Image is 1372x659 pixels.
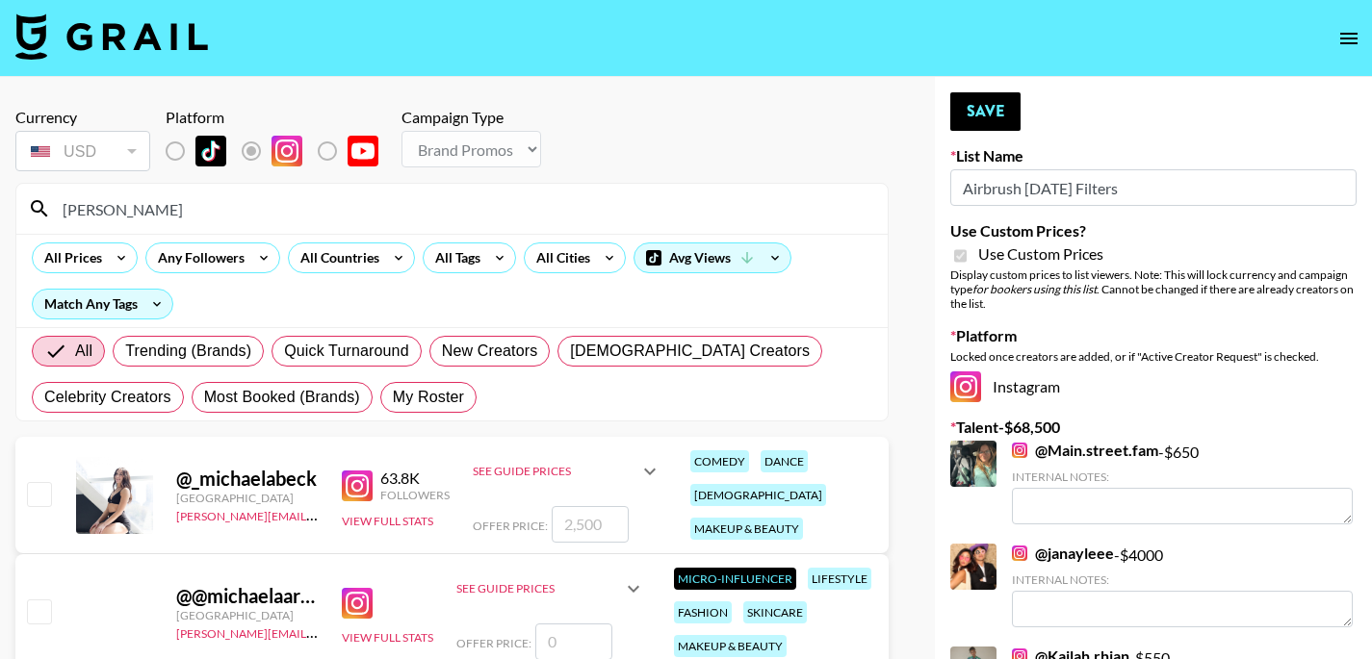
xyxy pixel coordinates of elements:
[456,636,531,650] span: Offer Price:
[348,136,378,166] img: YouTube
[674,601,732,623] div: fashion
[950,371,1357,402] div: Instagram
[176,505,461,523] a: [PERSON_NAME][EMAIL_ADDRESS][DOMAIN_NAME]
[33,243,106,272] div: All Prices
[393,386,464,409] span: My Roster
[473,519,548,533] span: Offer Price:
[272,136,302,166] img: Instagram
[15,127,150,175] div: Currency is locked to USD
[674,568,796,590] div: Micro-Influencer
[690,450,749,472] div: comedy
[1012,572,1353,587] div: Internal Notes:
[743,601,807,623] div: skincare
[380,469,450,488] div: 63.8K
[950,326,1357,345] label: Platform
[473,464,638,478] div: See Guide Prices
[456,566,645,612] div: See Guide Prices
[950,146,1357,165] label: List Name
[1012,443,1027,458] img: Instagram
[176,467,319,491] div: @ _michaelabeck
[690,484,826,506] div: [DEMOGRAPHIC_DATA]
[1012,544,1353,627] div: - $ 4000
[1012,441,1158,460] a: @Main.street.fam
[380,488,450,502] div: Followers
[146,243,248,272] div: Any Followers
[950,371,981,402] img: Instagram
[950,418,1357,437] label: Talent - $ 68,500
[950,267,1357,311] div: Display custom prices to list viewers. Note: This will lock currency and campaign type . Cannot b...
[176,584,319,608] div: @ @michaelaarnone
[978,244,1103,264] span: Use Custom Prices
[950,221,1357,241] label: Use Custom Prices?
[15,108,150,127] div: Currency
[51,193,876,224] input: Search by User Name
[342,630,433,645] button: View Full Stats
[125,340,251,363] span: Trending (Brands)
[284,340,409,363] span: Quick Turnaround
[195,136,226,166] img: TikTok
[75,340,92,363] span: All
[808,568,871,590] div: lifestyle
[552,506,629,543] input: 2,500
[15,13,208,60] img: Grail Talent
[1330,19,1368,58] button: open drawer
[442,340,538,363] span: New Creators
[176,622,461,641] a: [PERSON_NAME][EMAIL_ADDRESS][DOMAIN_NAME]
[424,243,484,272] div: All Tags
[1012,545,1027,561] img: Instagram
[166,108,394,127] div: Platform
[525,243,594,272] div: All Cities
[401,108,541,127] div: Campaign Type
[1012,544,1114,563] a: @janayleee
[166,131,394,171] div: List locked to Instagram.
[1012,441,1353,524] div: - $ 650
[176,491,319,505] div: [GEOGRAPHIC_DATA]
[19,135,146,168] div: USD
[761,450,808,472] div: dance
[176,608,319,622] div: [GEOGRAPHIC_DATA]
[473,448,661,494] div: See Guide Prices
[33,290,172,318] div: Match Any Tags
[570,340,810,363] span: [DEMOGRAPHIC_DATA] Creators
[950,349,1357,364] div: Locked once creators are added, or if "Active Creator Request" is checked.
[690,518,803,540] div: makeup & beauty
[1012,469,1353,484] div: Internal Notes:
[634,243,790,272] div: Avg Views
[950,92,1021,131] button: Save
[456,581,622,596] div: See Guide Prices
[204,386,360,409] span: Most Booked (Brands)
[342,470,373,501] img: Instagram
[342,588,373,619] img: Instagram
[44,386,171,409] span: Celebrity Creators
[972,282,1097,296] em: for bookers using this list
[342,514,433,528] button: View Full Stats
[674,635,787,657] div: makeup & beauty
[289,243,383,272] div: All Countries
